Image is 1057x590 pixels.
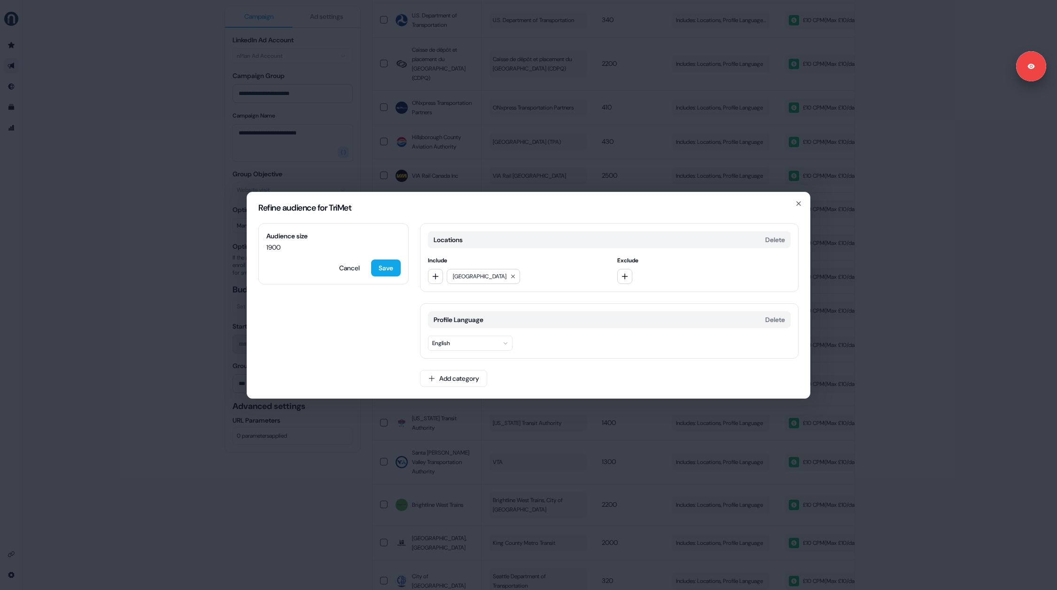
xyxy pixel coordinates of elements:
[420,370,487,387] button: Add category
[434,235,463,244] span: Locations
[332,260,367,276] button: Cancel
[765,315,785,324] button: Delete
[266,231,401,241] span: Audience size
[434,315,483,324] span: Profile Language
[453,272,506,281] span: [GEOGRAPHIC_DATA]
[258,204,799,212] h2: Refine audience for TriMet
[266,243,401,252] span: 1900
[617,256,791,265] span: Exclude
[765,235,785,244] button: Delete
[428,256,602,265] span: Include
[428,336,513,351] button: English
[371,260,401,276] button: Save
